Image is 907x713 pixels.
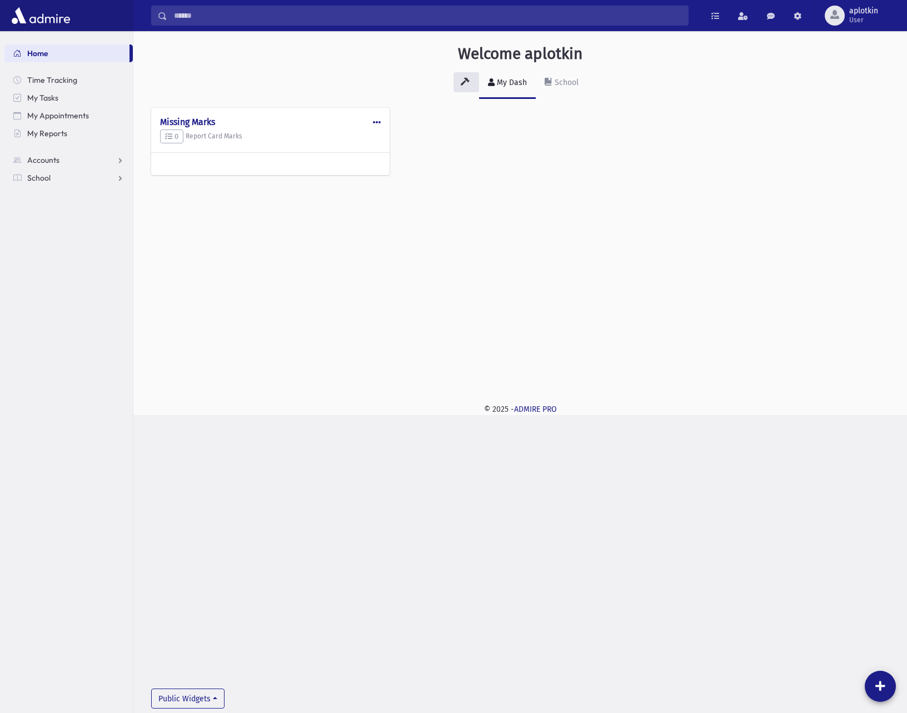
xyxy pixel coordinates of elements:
a: School [4,169,133,187]
a: Home [4,44,129,62]
a: My Tasks [4,89,133,107]
span: My Reports [27,128,67,138]
a: School [536,68,587,99]
span: Time Tracking [27,75,77,85]
img: AdmirePro [9,4,73,27]
a: My Appointments [4,107,133,124]
span: User [849,16,878,24]
h5: Report Card Marks [160,129,381,144]
a: Time Tracking [4,71,133,89]
span: aplotkin [849,7,878,16]
span: Home [27,48,48,58]
span: My Appointments [27,111,89,121]
a: My Dash [479,68,536,99]
button: Public Widgets [151,689,225,709]
button: 0 [160,129,183,144]
div: My Dash [495,78,527,87]
h3: Welcome aplotkin [458,44,582,63]
input: Search [167,6,688,26]
span: 0 [165,132,178,141]
h4: Missing Marks [160,117,381,127]
div: School [552,78,579,87]
a: ADMIRE PRO [514,405,557,414]
a: Accounts [4,151,133,169]
a: My Reports [4,124,133,142]
div: © 2025 - [151,403,889,415]
span: School [27,173,51,183]
span: My Tasks [27,93,58,103]
span: Accounts [27,155,59,165]
button: Add New Widget [865,671,896,702]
